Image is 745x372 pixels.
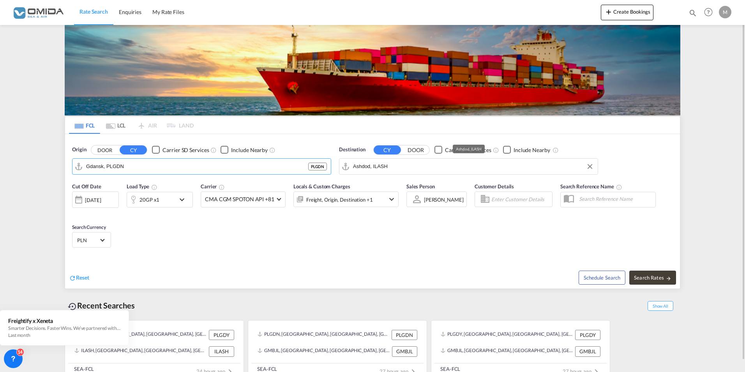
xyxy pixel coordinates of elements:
span: Enquiries [119,9,141,15]
md-icon: Unchecked: Ignores neighbouring ports when fetching rates.Checked : Includes neighbouring ports w... [269,147,275,153]
span: My Rate Files [152,9,184,15]
button: Search Ratesicon-arrow-right [629,271,676,285]
md-icon: icon-arrow-right [666,276,671,281]
md-icon: Unchecked: Ignores neighbouring ports when fetching rates.Checked : Includes neighbouring ports w... [553,147,559,153]
button: DOOR [402,145,429,154]
div: PLGDY, Gdynia, Poland, Eastern Europe , Europe [74,330,207,340]
input: Search by Port [86,161,308,172]
md-pagination-wrapper: Use the left and right arrow keys to navigate between tabs [69,117,194,134]
span: Destination [339,146,365,154]
span: Carrier [201,183,225,190]
span: Rate Search [79,8,108,15]
span: Reset [76,274,89,281]
md-icon: icon-magnify [689,9,697,17]
md-icon: icon-chevron-down [387,195,396,204]
div: ILASH, Ashdod, Israel, Levante, Middle East [74,346,207,356]
md-icon: Unchecked: Search for CY (Container Yard) services for all selected carriers.Checked : Search for... [493,147,499,153]
div: Carrier SD Services [162,146,209,154]
div: PLGDY, Gdynia, Poland, Eastern Europe , Europe [441,330,573,340]
input: Enter Customer Details [491,193,550,205]
button: Note: By default Schedule search will only considerorigin ports, destination ports and cut off da... [579,271,625,285]
div: PLGDY [575,330,600,340]
md-icon: icon-refresh [69,275,76,282]
div: Freight Origin Destination Factory Stuffingicon-chevron-down [293,191,399,207]
md-icon: Unchecked: Search for CY (Container Yard) services for all selected carriers.Checked : Search for... [210,147,217,153]
div: PLGDN [308,163,327,170]
span: Show All [648,301,673,311]
md-input-container: Ashdod, ILASH [339,159,598,174]
span: Help [702,5,715,19]
div: PLGDN, Gdansk, Poland, Eastern Europe , Europe [258,330,390,340]
md-icon: icon-plus 400-fg [604,7,613,16]
md-icon: icon-chevron-down [177,195,191,204]
div: Ashdod, ILASH [456,145,482,153]
div: PLGDY [209,330,234,340]
md-icon: Your search will be saved by the below given name [616,184,622,190]
span: Customer Details [475,183,514,190]
div: [DATE] [85,197,101,204]
div: M [719,6,731,18]
div: [PERSON_NAME] [424,197,464,203]
span: Search Reference Name [560,183,622,190]
img: LCL+%26+FCL+BACKGROUND.png [65,25,680,115]
div: Recent Searches [65,297,138,314]
div: 20GP x1 [139,194,159,205]
div: icon-magnify [689,9,697,20]
img: 459c566038e111ed959c4fc4f0a4b274.png [12,4,64,21]
md-datepicker: Select [72,207,78,218]
div: GMBJL, Banjul, Gambia, Western Africa, Africa [258,346,390,356]
md-icon: The selected Trucker/Carrierwill be displayed in the rate results If the rates are from another f... [219,184,225,190]
md-checkbox: Checkbox No Ink [221,146,268,154]
div: Freight Origin Destination Factory Stuffing [306,194,373,205]
div: icon-refreshReset [69,274,89,282]
md-icon: icon-information-outline [151,184,157,190]
md-select: Select Currency: zł PLNPoland Zloty [76,234,107,246]
div: PLGDN [392,330,417,340]
input: Search by Port [353,161,594,172]
md-checkbox: Checkbox No Ink [434,146,491,154]
md-tab-item: FCL [69,117,100,134]
button: CY [374,145,401,154]
md-input-container: Gdansk, PLGDN [72,159,331,174]
div: GMBJL, Banjul, Gambia, Western Africa, Africa [441,346,573,356]
span: Locals & Custom Charges [293,183,350,190]
md-checkbox: Checkbox No Ink [503,146,550,154]
span: PLN [77,237,99,244]
span: Sales Person [406,183,435,190]
span: Search Rates [634,275,671,281]
md-tab-item: LCL [100,117,131,134]
div: GMBJL [575,346,600,356]
div: ILASH [209,346,234,356]
button: Clear Input [584,161,596,172]
div: [DATE] [72,191,119,208]
div: Include Nearby [231,146,268,154]
div: Help [702,5,719,19]
md-checkbox: Checkbox No Ink [152,146,209,154]
div: Origin DOOR CY Checkbox No InkUnchecked: Search for CY (Container Yard) services for all selected... [65,134,680,289]
span: Cut Off Date [72,183,101,190]
button: icon-plus 400-fgCreate Bookings [601,5,653,20]
div: Carrier SD Services [445,146,491,154]
div: GMBJL [392,346,417,356]
button: CY [120,145,147,154]
div: 20GP x1icon-chevron-down [127,192,193,207]
span: Search Currency [72,224,106,230]
div: Include Nearby [514,146,550,154]
input: Search Reference Name [575,193,655,205]
span: CMA CGM SPOTON API +81 [205,195,274,203]
button: DOOR [91,145,118,154]
md-select: Sales Person: MARCIN PALUSIŃSKI [423,194,464,205]
span: Origin [72,146,86,154]
span: Load Type [127,183,157,190]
